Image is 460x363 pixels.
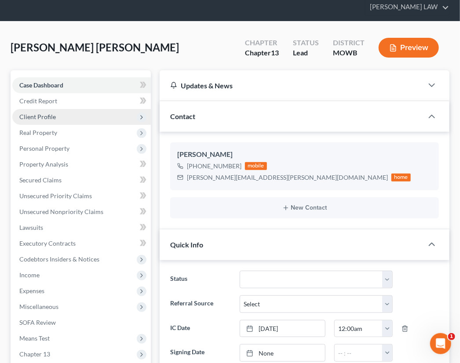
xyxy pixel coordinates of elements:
[391,174,411,181] div: home
[19,287,44,294] span: Expenses
[19,319,56,326] span: SOFA Review
[12,172,151,188] a: Secured Claims
[245,38,279,48] div: Chapter
[166,344,235,362] label: Signing Date
[19,160,68,168] span: Property Analysis
[245,162,267,170] div: mobile
[170,81,413,90] div: Updates & News
[19,271,40,279] span: Income
[11,41,179,54] span: [PERSON_NAME] [PERSON_NAME]
[187,173,388,182] div: [PERSON_NAME][EMAIL_ADDRESS][PERSON_NAME][DOMAIN_NAME]
[19,81,63,89] span: Case Dashboard
[12,188,151,204] a: Unsecured Priority Claims
[12,220,151,236] a: Lawsuits
[19,224,43,231] span: Lawsuits
[19,113,56,120] span: Client Profile
[170,112,195,120] span: Contact
[177,204,432,211] button: New Contact
[335,345,383,361] input: -- : --
[293,48,319,58] div: Lead
[187,162,241,171] div: [PHONE_NUMBER]
[19,192,92,200] span: Unsecured Priority Claims
[333,38,365,48] div: District
[240,345,325,361] a: None
[166,320,235,338] label: IC Date
[19,129,57,136] span: Real Property
[19,208,103,215] span: Unsecured Nonpriority Claims
[19,240,76,247] span: Executory Contracts
[19,145,69,152] span: Personal Property
[177,149,432,160] div: [PERSON_NAME]
[19,97,57,105] span: Credit Report
[430,333,451,354] iframe: Intercom live chat
[245,48,279,58] div: Chapter
[19,350,50,358] span: Chapter 13
[12,236,151,251] a: Executory Contracts
[379,38,439,58] button: Preview
[448,333,455,340] span: 1
[335,320,383,337] input: -- : --
[19,303,58,310] span: Miscellaneous
[293,38,319,48] div: Status
[12,204,151,220] a: Unsecured Nonpriority Claims
[166,295,235,313] label: Referral Source
[19,334,50,342] span: Means Test
[19,176,62,184] span: Secured Claims
[166,271,235,288] label: Status
[19,255,99,263] span: Codebtors Insiders & Notices
[170,240,203,249] span: Quick Info
[12,77,151,93] a: Case Dashboard
[12,93,151,109] a: Credit Report
[240,320,325,337] a: [DATE]
[333,48,365,58] div: MOWB
[12,315,151,330] a: SOFA Review
[271,48,279,57] span: 13
[12,156,151,172] a: Property Analysis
